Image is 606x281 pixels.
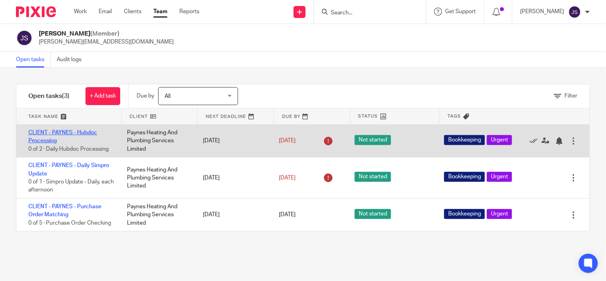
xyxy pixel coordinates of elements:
a: Team [153,8,167,16]
a: Audit logs [57,52,87,68]
a: Clients [124,8,141,16]
a: + Add task [85,87,120,105]
span: Not started [355,172,391,182]
a: CLIENT - PAYNES - Daily Simpro Update [28,163,109,176]
p: Due by [137,92,154,100]
h1: Open tasks [28,92,70,100]
span: Bookkeeping [444,172,485,182]
span: 0 of 5 · Purchase Order Checking [28,220,111,226]
a: CLIENT - PAYNES - Purchase Order Matching [28,204,101,217]
div: [DATE] [195,133,271,149]
span: [DATE] [279,175,296,181]
a: Reports [179,8,199,16]
span: Bookkeeping [444,135,485,145]
span: 0 of 2 · Daily Hubdoc Processing [28,146,109,152]
span: Not started [355,135,391,145]
img: svg%3E [568,6,581,18]
div: Paynes Heating And Plumbing Services Limited [119,125,195,157]
span: [DATE] [279,212,296,218]
span: 0 of 1 · Simpro Update - Daily, each afternoon [28,179,114,193]
a: Mark as done [530,137,542,145]
span: Urgent [487,135,512,145]
img: Pixie [16,6,56,17]
span: (Member) [90,30,119,37]
span: All [165,94,171,99]
div: [DATE] [195,170,271,186]
span: Urgent [487,209,512,219]
p: [PERSON_NAME] [521,8,564,16]
span: Get Support [445,9,476,14]
div: Paynes Heating And Plumbing Services Limited [119,162,195,194]
div: Paynes Heating And Plumbing Services Limited [119,199,195,231]
p: [PERSON_NAME][EMAIL_ADDRESS][DOMAIN_NAME] [39,38,174,46]
span: Tags [448,113,461,120]
div: [DATE] [195,207,271,223]
h2: [PERSON_NAME] [39,30,174,38]
a: Work [74,8,87,16]
input: Search [330,10,402,17]
a: Open tasks [16,52,51,68]
span: Status [358,113,378,120]
span: Not started [355,209,391,219]
span: Filter [565,93,578,99]
span: Urgent [487,172,512,182]
img: svg%3E [16,30,33,46]
a: CLIENT - PAYNES - Hubdoc Processing [28,130,97,143]
span: (3) [62,93,70,99]
span: Bookkeeping [444,209,485,219]
a: Email [99,8,112,16]
span: [DATE] [279,138,296,143]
